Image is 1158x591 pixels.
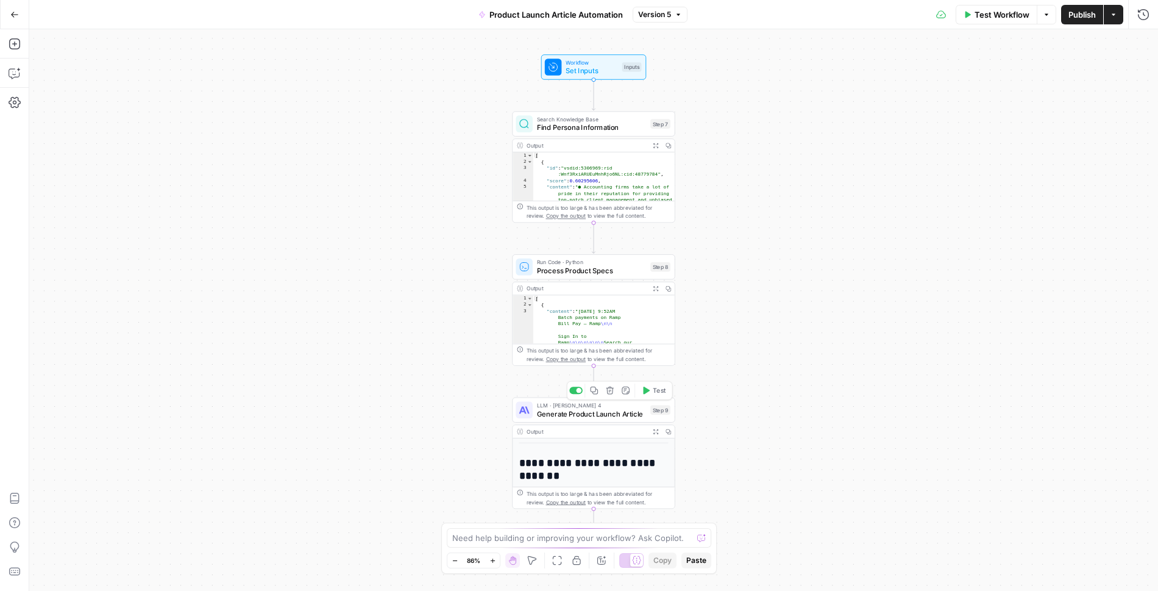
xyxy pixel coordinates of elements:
[512,111,675,223] div: Search Knowledge BaseFind Persona InformationStep 7Output[ { "id":"vsdid:5306969:rid :Wnf3RxiARUE...
[527,489,670,506] div: This output is too large & has been abbreviated for review. to view the full content.
[512,54,675,79] div: WorkflowSet InputsInputs
[513,177,533,184] div: 4
[537,409,646,419] span: Generate Product Launch Article
[527,428,647,436] div: Output
[527,295,532,301] span: Toggle code folding, rows 1 through 5
[650,119,670,129] div: Step 7
[471,5,630,24] button: Product Launch Article Automation
[537,265,646,276] span: Process Product Specs
[546,213,586,219] span: Copy the output
[537,123,646,133] span: Find Persona Information
[513,152,533,159] div: 1
[513,165,533,177] div: 3
[527,141,647,150] div: Output
[513,295,533,301] div: 1
[650,262,670,272] div: Step 8
[653,555,672,566] span: Copy
[527,203,670,220] div: This output is too large & has been abbreviated for review. to view the full content.
[512,254,675,366] div: Run Code · PythonProcess Product SpecsStep 8Output[ { "content":"[DATE] 9:52AM Batch payments on ...
[592,79,595,110] g: Edge from start to step_7
[546,499,586,505] span: Copy the output
[1068,9,1096,21] span: Publish
[513,159,533,165] div: 2
[638,384,670,397] button: Test
[513,302,533,308] div: 2
[537,258,646,267] span: Run Code · Python
[537,401,646,410] span: LLM · [PERSON_NAME] 4
[653,386,666,396] span: Test
[537,115,646,123] span: Search Knowledge Base
[527,152,532,159] span: Toggle code folding, rows 1 through 7
[467,556,480,565] span: 86%
[686,555,706,566] span: Paste
[633,7,687,23] button: Version 5
[546,356,586,362] span: Copy the output
[638,9,671,20] span: Version 5
[648,553,677,568] button: Copy
[650,405,670,415] div: Step 9
[489,9,623,21] span: Product Launch Article Automation
[975,9,1029,21] span: Test Workflow
[622,62,642,72] div: Inputs
[592,222,595,253] g: Edge from step_7 to step_8
[956,5,1037,24] button: Test Workflow
[566,65,617,76] span: Set Inputs
[527,284,647,293] div: Output
[681,553,711,568] button: Paste
[566,58,617,66] span: Workflow
[527,302,532,308] span: Toggle code folding, rows 2 through 4
[1061,5,1103,24] button: Publish
[527,346,670,364] div: This output is too large & has been abbreviated for review. to view the full content.
[527,159,532,165] span: Toggle code folding, rows 2 through 6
